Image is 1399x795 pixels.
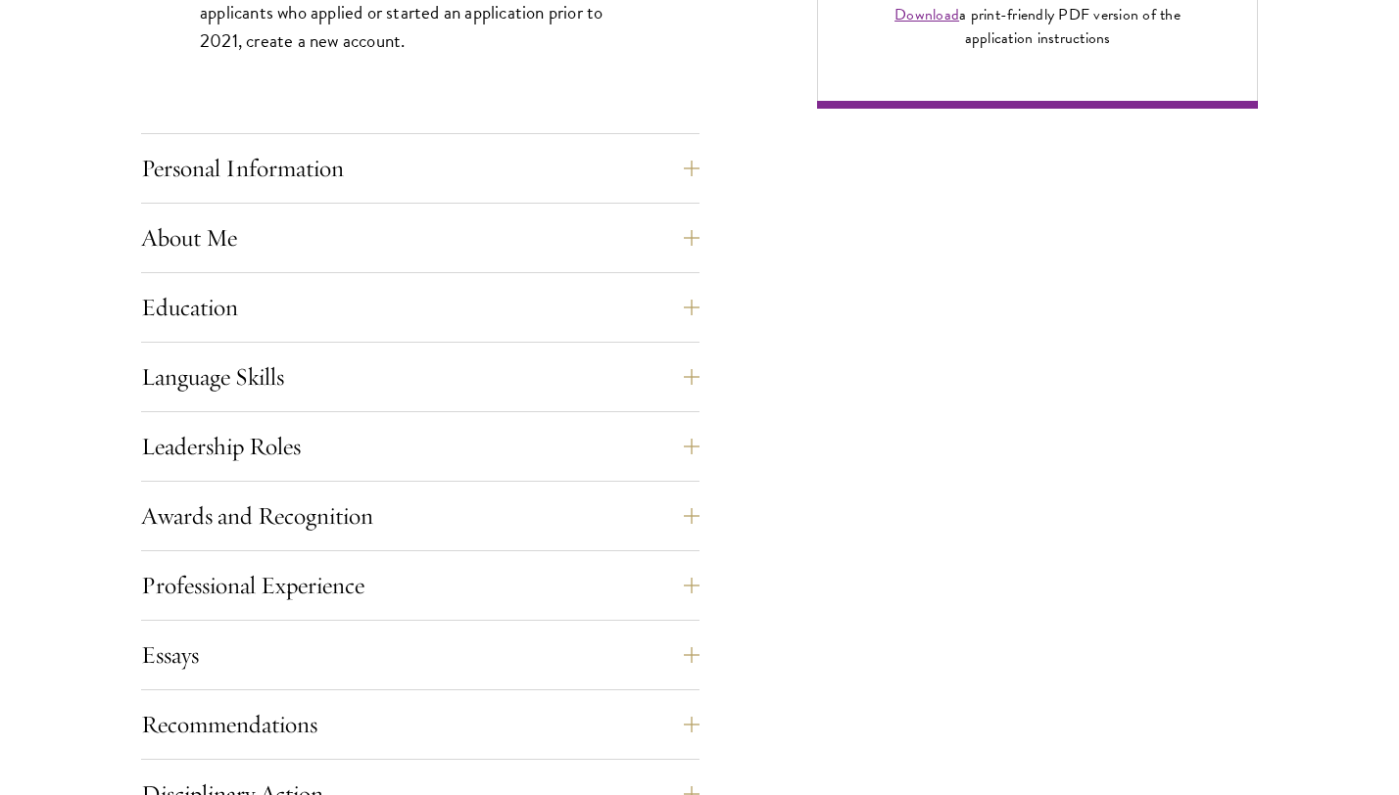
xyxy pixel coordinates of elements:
button: Awards and Recognition [141,492,699,539]
button: Personal Information [141,145,699,192]
button: Essays [141,631,699,678]
div: a print-friendly PDF version of the application instructions [872,3,1203,50]
button: Education [141,284,699,331]
button: Leadership Roles [141,423,699,470]
a: Download [894,3,959,26]
button: About Me [141,214,699,261]
button: Recommendations [141,701,699,748]
button: Language Skills [141,353,699,400]
button: Professional Experience [141,562,699,609]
